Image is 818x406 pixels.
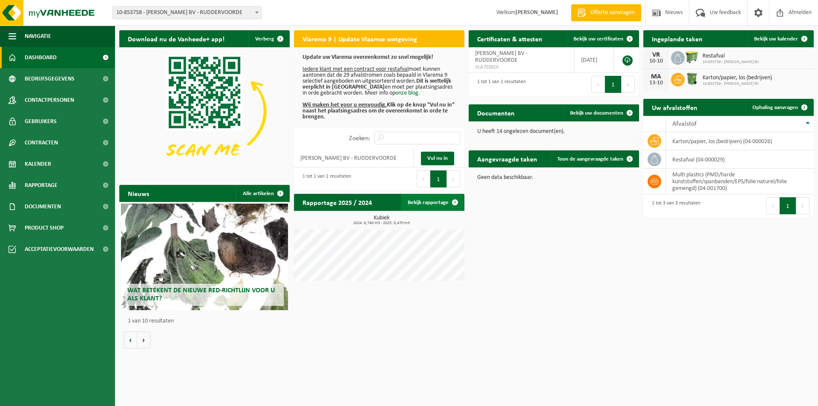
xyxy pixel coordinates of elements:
[298,221,464,225] span: 2024: 8,740 m3 - 2025: 9,470 m3
[236,185,289,202] a: Alle artikelen
[563,104,638,121] a: Bekijk uw documenten
[302,55,456,120] p: moet kunnen aantonen dat de 29 afvalstromen zoals bepaald in Vlarema 9 selectief aangeboden en ui...
[796,197,809,214] button: Next
[648,80,665,86] div: 13-10
[672,121,697,127] span: Afvalstof
[703,75,772,81] span: Karton/papier, los (bedrijven)
[477,175,631,181] p: Geen data beschikbaar.
[643,99,706,115] h2: Uw afvalstoffen
[752,105,798,110] span: Ophaling aanvragen
[128,318,285,324] p: 1 van 10 resultaten
[567,30,638,47] a: Bekijk uw certificaten
[294,194,380,210] h2: Rapportage 2025 / 2024
[121,204,288,310] a: Wat betekent de nieuwe RED-richtlijn voor u als klant?
[475,50,527,63] span: [PERSON_NAME] BV - RUDDERVOORDE
[747,30,813,47] a: Bekijk uw kalender
[469,150,546,167] h2: Aangevraagde taken
[703,60,759,65] span: 10-853758 - [PERSON_NAME] BV
[395,90,420,96] a: onze blog.
[421,152,454,165] a: Vul nu in
[25,217,63,239] span: Product Shop
[648,196,700,215] div: 1 tot 3 van 3 resultaten
[643,30,711,47] h2: Ingeplande taken
[605,76,622,93] button: 1
[349,135,370,142] label: Zoeken:
[119,47,290,175] img: Download de VHEPlus App
[703,53,759,60] span: Restafval
[302,66,409,72] u: Iedere klant met een contract voor restafval
[516,9,558,16] strong: [PERSON_NAME]
[417,170,430,187] button: Previous
[25,111,57,132] span: Gebruikers
[25,26,51,47] span: Navigatie
[25,47,57,68] span: Dashboard
[477,129,631,135] p: U heeft 14 ongelezen document(en).
[294,30,426,47] h2: Vlarema 9 | Update Vlaamse wetgeving
[25,153,51,175] span: Kalender
[298,170,351,188] div: 1 tot 1 van 1 resultaten
[622,76,635,93] button: Next
[648,58,665,64] div: 10-10
[25,175,58,196] span: Rapportage
[475,64,568,71] span: VLA703829
[119,30,233,47] h2: Download nu de Vanheede+ app!
[302,78,451,90] b: Dit is wettelijk verplicht in [GEOGRAPHIC_DATA]
[746,99,813,116] a: Ophaling aanvragen
[302,102,387,108] u: Wij maken het voor u eenvoudig.
[124,331,137,348] button: Vorige
[754,36,798,42] span: Bekijk uw kalender
[25,196,61,217] span: Documenten
[430,170,447,187] button: 1
[573,36,623,42] span: Bekijk uw certificaten
[685,72,699,86] img: WB-0370-HPE-GN-01
[302,102,455,120] b: Klik op de knop "Vul nu in" naast het plaatsingsadres om de overeenkomst in orde te brengen.
[401,194,464,211] a: Bekijk rapportage
[127,287,275,302] span: Wat betekent de nieuwe RED-richtlijn voor u als klant?
[294,149,414,167] td: [PERSON_NAME] BV - RUDDERVOORDE
[255,36,274,42] span: Verberg
[469,30,551,47] h2: Certificaten & attesten
[780,197,796,214] button: 1
[591,76,605,93] button: Previous
[298,215,464,225] h3: Kubiek
[766,197,780,214] button: Previous
[25,132,58,153] span: Contracten
[648,73,665,80] div: MA
[473,75,526,94] div: 1 tot 1 van 1 resultaten
[666,169,814,194] td: multi plastics (PMD/harde kunststoffen/spanbanden/EPS/folie naturel/folie gemengd) (04-001700)
[302,54,433,60] b: Update uw Vlarema overeenkomst zo snel mogelijk!
[137,331,150,348] button: Volgende
[25,68,75,89] span: Bedrijfsgegevens
[570,110,623,116] span: Bekijk uw documenten
[575,47,614,73] td: [DATE]
[588,9,637,17] span: Offerte aanvragen
[571,4,641,21] a: Offerte aanvragen
[113,7,261,19] span: 10-853758 - SANDER VEREECKE BV - RUDDERVOORDE
[469,104,523,121] h2: Documenten
[666,150,814,169] td: restafval (04-000029)
[666,132,814,150] td: karton/papier, los (bedrijven) (04-000026)
[112,6,262,19] span: 10-853758 - SANDER VEREECKE BV - RUDDERVOORDE
[447,170,460,187] button: Next
[703,81,772,86] span: 10-853758 - [PERSON_NAME] BV
[25,239,94,260] span: Acceptatievoorwaarden
[248,30,289,47] button: Verberg
[685,50,699,64] img: WB-0660-HPE-GN-50
[25,89,74,111] span: Contactpersonen
[550,150,638,167] a: Toon de aangevraagde taken
[648,52,665,58] div: VR
[119,185,158,202] h2: Nieuws
[557,156,623,162] span: Toon de aangevraagde taken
